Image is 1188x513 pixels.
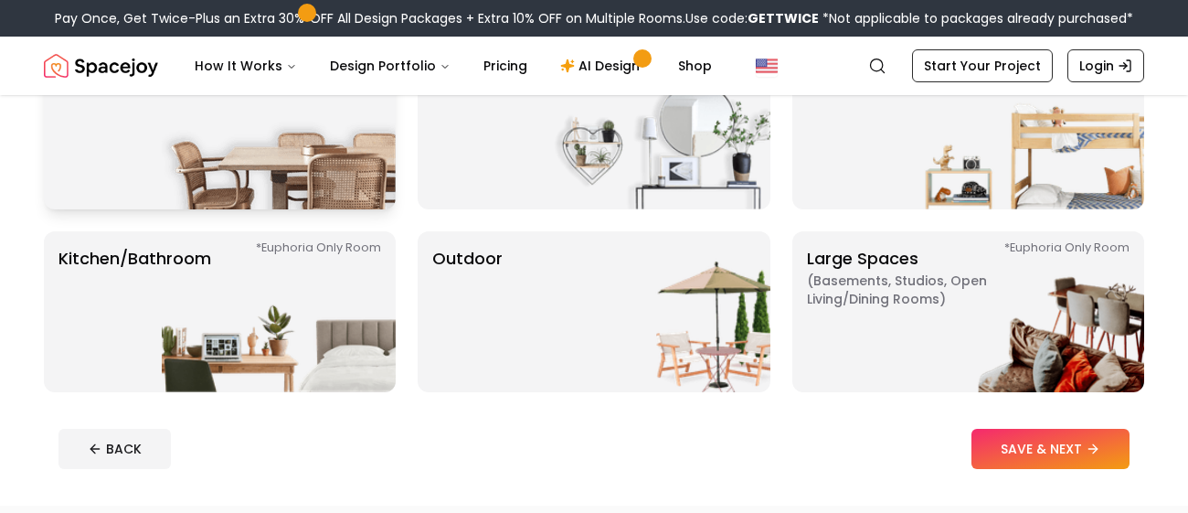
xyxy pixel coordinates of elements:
p: Outdoor [432,246,503,378]
p: entryway [432,63,507,195]
span: ( Basements, Studios, Open living/dining rooms ) [807,272,1035,308]
a: Start Your Project [912,49,1053,82]
p: Kids' Bedroom/Nursery [807,63,995,195]
a: Pricing [469,48,542,84]
p: Kitchen/Bathroom [58,246,211,378]
a: AI Design [546,48,660,84]
img: Kids' Bedroom/Nursery [910,48,1144,209]
img: Kitchen/Bathroom *Euphoria Only [162,231,396,392]
div: Pay Once, Get Twice-Plus an Extra 30% OFF All Design Packages + Extra 10% OFF on Multiple Rooms. [55,9,1133,27]
span: Use code: [685,9,819,27]
button: Design Portfolio [315,48,465,84]
img: Dining Room [162,48,396,209]
b: GETTWICE [748,9,819,27]
button: BACK [58,429,171,469]
p: Dining Room [58,63,162,195]
button: How It Works [180,48,312,84]
img: Large Spaces *Euphoria Only [910,231,1144,392]
img: Spacejoy Logo [44,48,158,84]
button: SAVE & NEXT [971,429,1130,469]
span: *Not applicable to packages already purchased* [819,9,1133,27]
nav: Global [44,37,1144,95]
a: Spacejoy [44,48,158,84]
nav: Main [180,48,727,84]
img: Outdoor [536,231,770,392]
p: Large Spaces [807,246,1035,378]
a: Shop [663,48,727,84]
img: entryway [536,48,770,209]
a: Login [1067,49,1144,82]
img: United States [756,55,778,77]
